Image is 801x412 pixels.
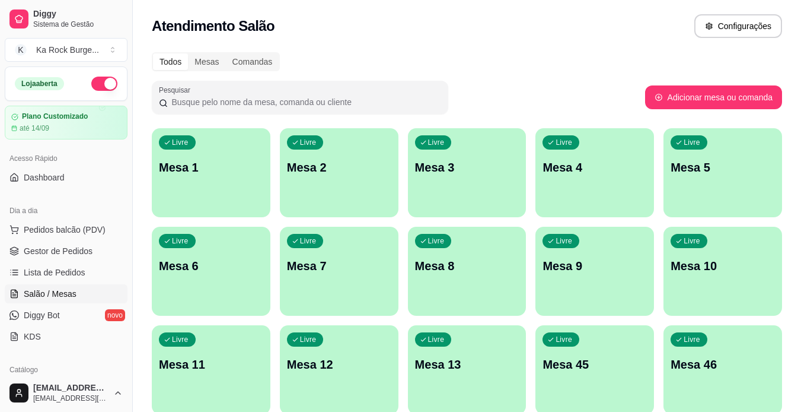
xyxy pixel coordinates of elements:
[535,227,654,316] button: LivreMesa 9
[5,263,127,282] a: Lista de Pedidos
[24,309,60,321] span: Diggy Bot
[5,38,127,62] button: Select a team
[415,356,519,373] p: Mesa 13
[24,331,41,343] span: KDS
[5,284,127,303] a: Salão / Mesas
[168,96,441,108] input: Pesquisar
[428,138,445,147] p: Livre
[188,53,225,70] div: Mesas
[33,394,108,403] span: [EMAIL_ADDRESS][DOMAIN_NAME]
[5,360,127,379] div: Catálogo
[556,138,572,147] p: Livre
[5,106,127,140] a: Plano Customizadoaté 14/09
[542,159,647,176] p: Mesa 4
[159,258,263,274] p: Mesa 6
[5,168,127,187] a: Dashboard
[5,306,127,325] a: Diggy Botnovo
[24,267,85,278] span: Lista de Pedidos
[36,44,99,56] div: Ka Rock Burge ...
[33,9,123,20] span: Diggy
[280,128,398,217] button: LivreMesa 2
[152,128,270,217] button: LivreMesa 1
[153,53,188,70] div: Todos
[15,44,27,56] span: K
[152,17,275,36] h2: Atendimento Salão
[300,138,317,147] p: Livre
[24,172,65,183] span: Dashboard
[287,258,391,274] p: Mesa 7
[91,77,117,91] button: Alterar Status
[287,356,391,373] p: Mesa 12
[671,356,775,373] p: Mesa 46
[33,20,123,29] span: Sistema de Gestão
[15,77,64,90] div: Loja aberta
[20,123,49,133] article: até 14/09
[671,159,775,176] p: Mesa 5
[24,245,92,257] span: Gestor de Pedidos
[663,128,782,217] button: LivreMesa 5
[226,53,279,70] div: Comandas
[5,327,127,346] a: KDS
[415,258,519,274] p: Mesa 8
[542,356,647,373] p: Mesa 45
[542,258,647,274] p: Mesa 9
[280,227,398,316] button: LivreMesa 7
[24,224,106,236] span: Pedidos balcão (PDV)
[5,220,127,239] button: Pedidos balcão (PDV)
[5,201,127,220] div: Dia a dia
[172,138,189,147] p: Livre
[684,236,700,246] p: Livre
[172,335,189,344] p: Livre
[415,159,519,176] p: Mesa 3
[556,335,572,344] p: Livre
[408,227,526,316] button: LivreMesa 8
[684,335,700,344] p: Livre
[663,227,782,316] button: LivreMesa 10
[408,128,526,217] button: LivreMesa 3
[535,128,654,217] button: LivreMesa 4
[300,335,317,344] p: Livre
[159,159,263,176] p: Mesa 1
[5,149,127,168] div: Acesso Rápido
[645,85,782,109] button: Adicionar mesa ou comanda
[287,159,391,176] p: Mesa 2
[33,383,108,394] span: [EMAIL_ADDRESS][DOMAIN_NAME]
[694,14,782,38] button: Configurações
[172,236,189,246] p: Livre
[159,356,263,373] p: Mesa 11
[5,242,127,261] a: Gestor de Pedidos
[300,236,317,246] p: Livre
[428,335,445,344] p: Livre
[5,379,127,407] button: [EMAIL_ADDRESS][DOMAIN_NAME][EMAIL_ADDRESS][DOMAIN_NAME]
[671,258,775,274] p: Mesa 10
[24,288,76,300] span: Salão / Mesas
[5,5,127,33] a: DiggySistema de Gestão
[684,138,700,147] p: Livre
[22,112,88,121] article: Plano Customizado
[159,85,194,95] label: Pesquisar
[152,227,270,316] button: LivreMesa 6
[556,236,572,246] p: Livre
[428,236,445,246] p: Livre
